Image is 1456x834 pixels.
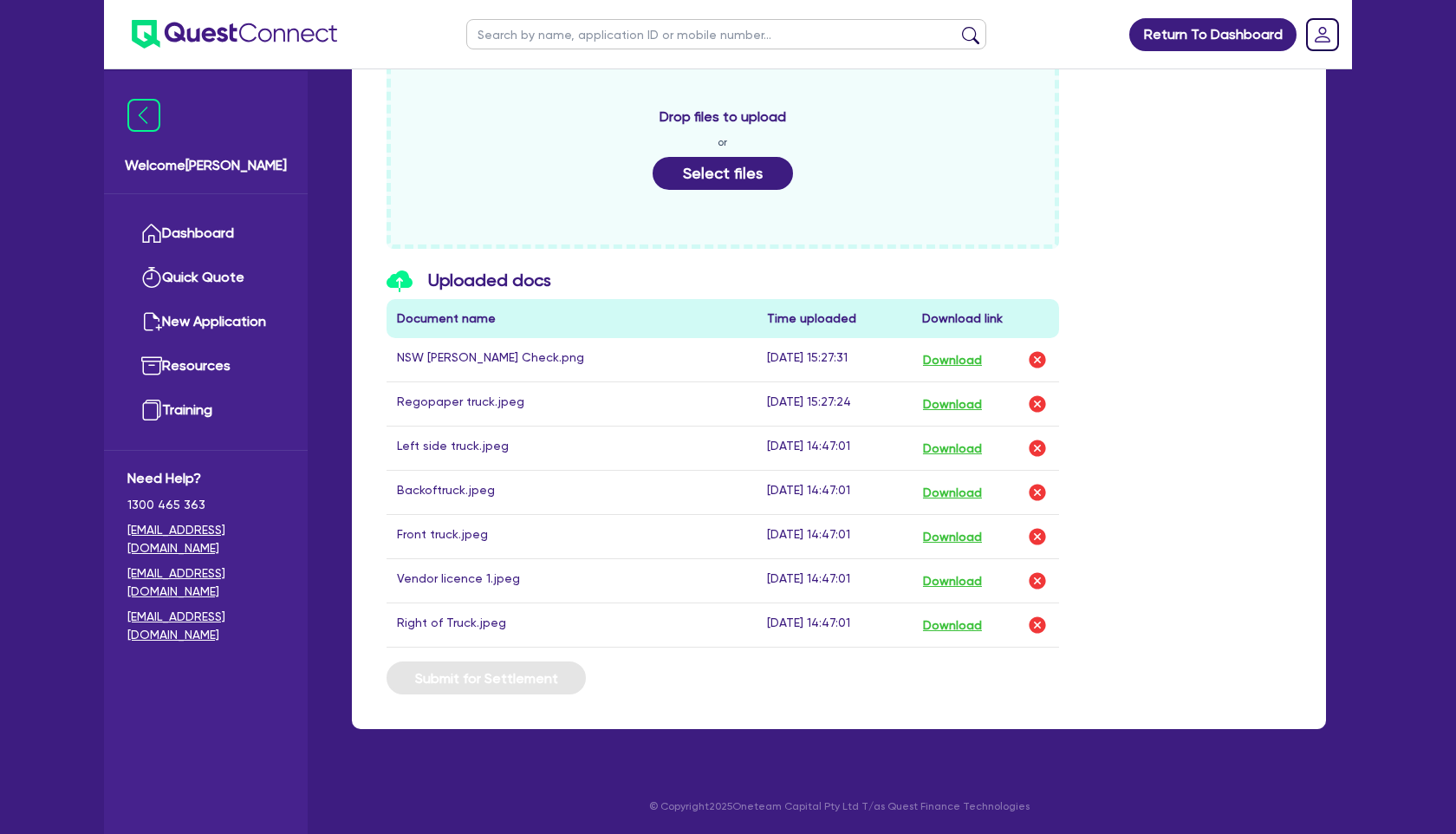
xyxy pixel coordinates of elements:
[922,614,983,636] button: Download
[387,299,757,338] th: Document name
[127,564,284,601] a: [EMAIL_ADDRESS][DOMAIN_NAME]
[718,134,727,150] span: or
[127,99,160,132] img: icon-menu-close
[127,344,284,388] a: Resources
[912,299,1059,338] th: Download link
[1027,482,1048,503] img: delete-icon
[922,525,983,548] button: Download
[127,388,284,433] a: Training
[127,256,284,300] a: Quick Quote
[922,481,983,504] button: Download
[387,515,757,559] td: Front truck.jpeg
[1027,615,1048,635] img: delete-icon
[757,471,912,515] td: [DATE] 14:47:01
[127,300,284,344] a: New Application
[127,521,284,557] a: [EMAIL_ADDRESS][DOMAIN_NAME]
[127,468,284,489] span: Need Help?
[387,338,757,382] td: NSW [PERSON_NAME] Check.png
[340,798,1338,814] p: © Copyright 2025 Oneteam Capital Pty Ltd T/as Quest Finance Technologies
[127,608,284,644] a: [EMAIL_ADDRESS][DOMAIN_NAME]
[387,559,757,603] td: Vendor licence 1.jpeg
[387,270,1059,293] h3: Uploaded docs
[125,155,287,176] span: Welcome [PERSON_NAME]
[660,107,786,127] span: Drop files to upload
[141,267,162,288] img: quick-quote
[1027,438,1048,459] img: delete-icon
[141,355,162,376] img: resources
[387,382,757,427] td: Regopaper truck.jpeg
[1129,18,1297,51] a: Return To Dashboard
[922,570,983,592] button: Download
[653,157,793,190] button: Select files
[757,515,912,559] td: [DATE] 14:47:01
[922,437,983,459] button: Download
[466,19,986,49] input: Search by name, application ID or mobile number...
[922,349,983,371] button: Download
[757,299,912,338] th: Time uploaded
[387,427,757,471] td: Left side truck.jpeg
[757,338,912,382] td: [DATE] 15:27:31
[1027,349,1048,370] img: delete-icon
[387,603,757,648] td: Right of Truck.jpeg
[757,559,912,603] td: [DATE] 14:47:01
[387,270,413,292] img: icon-upload
[387,471,757,515] td: Backoftruck.jpeg
[127,212,284,256] a: Dashboard
[1027,570,1048,591] img: delete-icon
[922,393,983,415] button: Download
[757,603,912,648] td: [DATE] 14:47:01
[757,382,912,427] td: [DATE] 15:27:24
[1027,394,1048,414] img: delete-icon
[127,496,284,514] span: 1300 465 363
[1027,526,1048,547] img: delete-icon
[141,311,162,332] img: new-application
[387,661,586,694] button: Submit for Settlement
[141,400,162,420] img: training
[1300,12,1345,57] a: Dropdown toggle
[132,20,337,49] img: quest-connect-logo-blue
[757,427,912,471] td: [DATE] 14:47:01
